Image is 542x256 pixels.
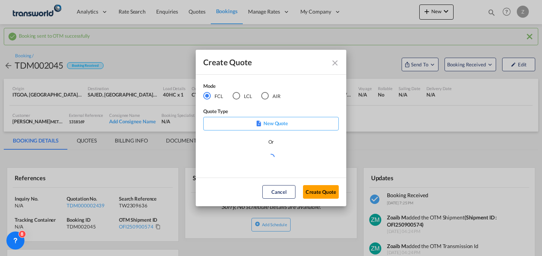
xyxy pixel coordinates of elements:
div: Quote Type [203,107,339,117]
md-radio-button: AIR [261,92,280,100]
md-radio-button: FCL [203,92,223,100]
div: New Quote [203,117,339,130]
button: Close dialog [327,55,341,69]
p: New Quote [206,120,336,127]
button: Cancel [262,185,295,199]
button: Create Quote [303,185,339,199]
md-radio-button: LCL [233,92,252,100]
div: Mode [203,82,290,92]
md-icon: Close dialog [330,58,340,67]
body: Editor, editor2 [8,8,152,15]
div: Or [268,138,274,146]
div: Create Quote [203,57,325,67]
md-dialog: Create QuoteModeFCL LCLAIR ... [196,50,346,206]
